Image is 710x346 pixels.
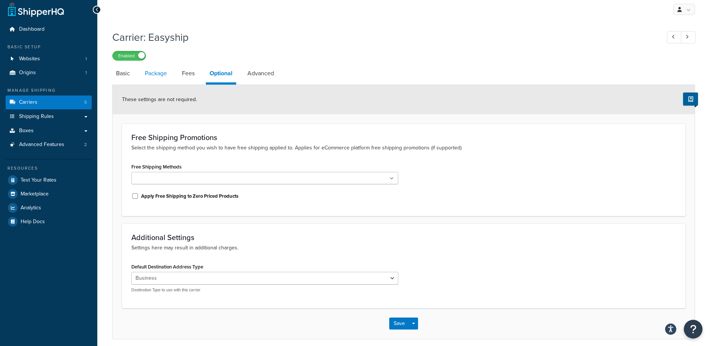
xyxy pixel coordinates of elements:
[131,244,676,252] p: Settings here may result in additional charges.
[112,64,134,82] a: Basic
[6,138,92,152] a: Advanced Features2
[112,30,653,45] h1: Carrier: Easyship
[6,138,92,152] li: Advanced Features
[6,124,92,138] a: Boxes
[141,64,171,82] a: Package
[684,320,703,339] button: Open Resource Center
[6,52,92,66] a: Websites1
[131,164,182,170] label: Free Shipping Methods
[131,144,676,152] p: Select the shipping method you wish to have free shipping applied to. Applies for eCommerce platf...
[6,201,92,215] a: Analytics
[244,64,278,82] a: Advanced
[6,110,92,124] a: Shipping Rules
[6,66,92,80] a: Origins1
[6,52,92,66] li: Websites
[683,92,698,106] button: Show Help Docs
[113,51,146,60] label: Enabled
[6,95,92,109] a: Carriers5
[131,233,676,242] h3: Additional Settings
[85,56,87,62] span: 1
[84,99,87,106] span: 5
[667,31,682,43] a: Previous Record
[6,95,92,109] li: Carriers
[21,191,49,197] span: Marketplace
[21,205,41,211] span: Analytics
[131,264,203,270] label: Default Destination Address Type
[84,142,87,148] span: 2
[6,215,92,228] a: Help Docs
[178,64,198,82] a: Fees
[21,177,57,183] span: Test Your Rates
[6,87,92,94] div: Manage Shipping
[6,187,92,201] a: Marketplace
[389,318,409,330] button: Save
[131,287,398,293] p: Destination Type to use with this carrier
[6,66,92,80] li: Origins
[19,142,64,148] span: Advanced Features
[6,165,92,172] div: Resources
[19,26,45,33] span: Dashboard
[19,56,40,62] span: Websites
[131,133,676,142] h3: Free Shipping Promotions
[122,95,197,103] span: These settings are not required.
[141,193,238,200] label: Apply Free Shipping to Zero Priced Products
[21,219,45,225] span: Help Docs
[19,99,37,106] span: Carriers
[19,70,36,76] span: Origins
[85,70,87,76] span: 1
[6,44,92,50] div: Basic Setup
[681,31,695,43] a: Next Record
[6,173,92,187] a: Test Your Rates
[6,22,92,36] a: Dashboard
[206,64,236,85] a: Optional
[19,113,54,120] span: Shipping Rules
[19,128,34,134] span: Boxes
